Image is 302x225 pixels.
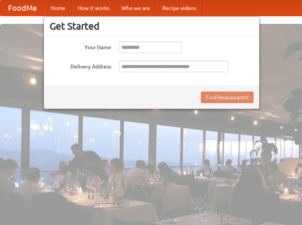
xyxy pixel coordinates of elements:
[0,0,45,16] a: FoodMe
[115,0,156,16] a: Who we are
[156,0,202,16] a: Recipe videos
[45,0,72,16] a: Home
[201,92,254,103] button: Find Restaurants!
[50,61,111,70] label: Delivery Address
[50,20,254,32] h3: Get Started
[50,42,111,51] label: Your Name
[72,0,115,16] a: How it works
